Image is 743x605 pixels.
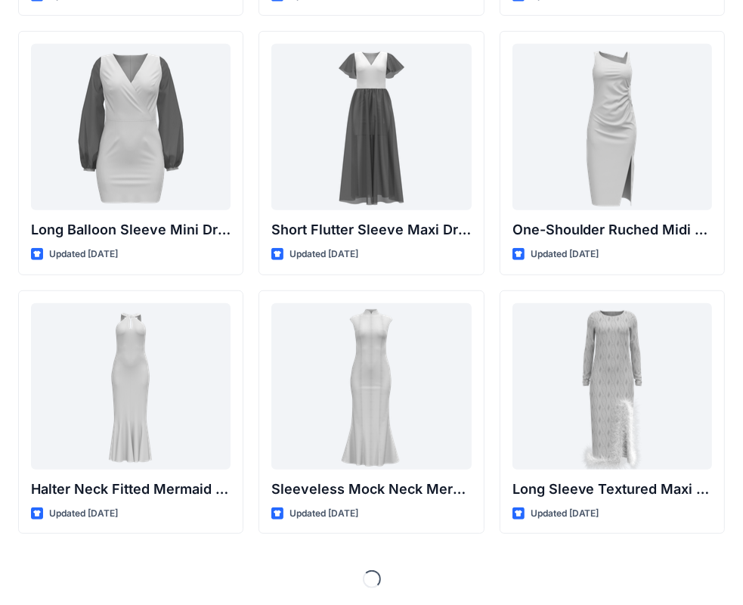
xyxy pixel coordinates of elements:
[31,219,231,240] p: Long Balloon Sleeve Mini Dress with Wrap Bodice
[531,247,599,262] p: Updated [DATE]
[512,219,712,240] p: One-Shoulder Ruched Midi Dress with Slit
[531,506,599,522] p: Updated [DATE]
[289,247,358,262] p: Updated [DATE]
[289,506,358,522] p: Updated [DATE]
[271,303,471,470] a: Sleeveless Mock Neck Mermaid Gown
[512,44,712,210] a: One-Shoulder Ruched Midi Dress with Slit
[31,479,231,500] p: Halter Neck Fitted Mermaid Gown with Keyhole Detail
[271,219,471,240] p: Short Flutter Sleeve Maxi Dress with Contrast [PERSON_NAME] and [PERSON_NAME]
[31,303,231,470] a: Halter Neck Fitted Mermaid Gown with Keyhole Detail
[49,506,118,522] p: Updated [DATE]
[271,479,471,500] p: Sleeveless Mock Neck Mermaid Gown
[271,44,471,210] a: Short Flutter Sleeve Maxi Dress with Contrast Bodice and Sheer Overlay
[31,44,231,210] a: Long Balloon Sleeve Mini Dress with Wrap Bodice
[49,247,118,262] p: Updated [DATE]
[512,303,712,470] a: Long Sleeve Textured Maxi Dress with Feather Hem
[512,479,712,500] p: Long Sleeve Textured Maxi Dress with Feather Hem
